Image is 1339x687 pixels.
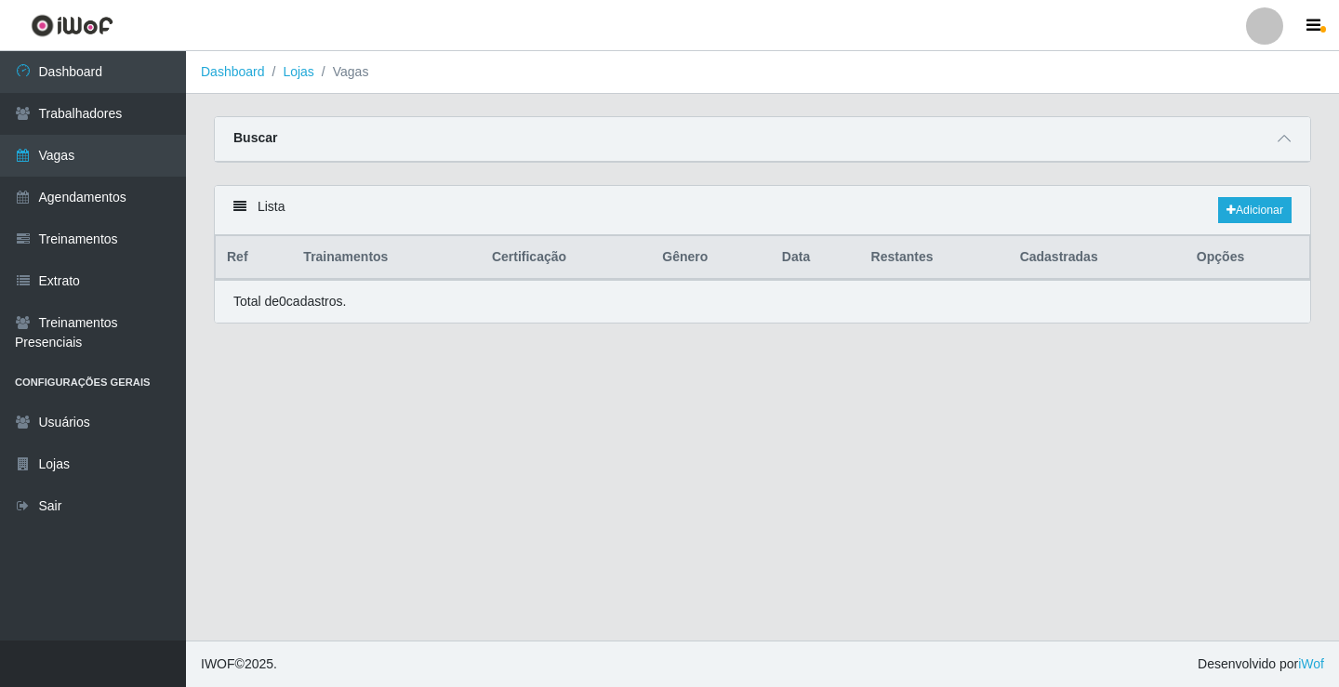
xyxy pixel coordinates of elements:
[481,236,651,280] th: Certificação
[1009,236,1186,280] th: Cadastradas
[216,236,293,280] th: Ref
[771,236,860,280] th: Data
[215,186,1310,235] div: Lista
[1198,654,1324,674] span: Desenvolvido por
[283,64,313,79] a: Lojas
[233,130,277,145] strong: Buscar
[314,62,369,82] li: Vagas
[1298,656,1324,671] a: iWof
[201,654,277,674] span: © 2025 .
[1218,197,1292,223] a: Adicionar
[201,656,235,671] span: IWOF
[186,51,1339,94] nav: breadcrumb
[860,236,1009,280] th: Restantes
[651,236,771,280] th: Gênero
[31,14,113,37] img: CoreUI Logo
[1186,236,1310,280] th: Opções
[201,64,265,79] a: Dashboard
[292,236,481,280] th: Trainamentos
[233,292,346,311] p: Total de 0 cadastros.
